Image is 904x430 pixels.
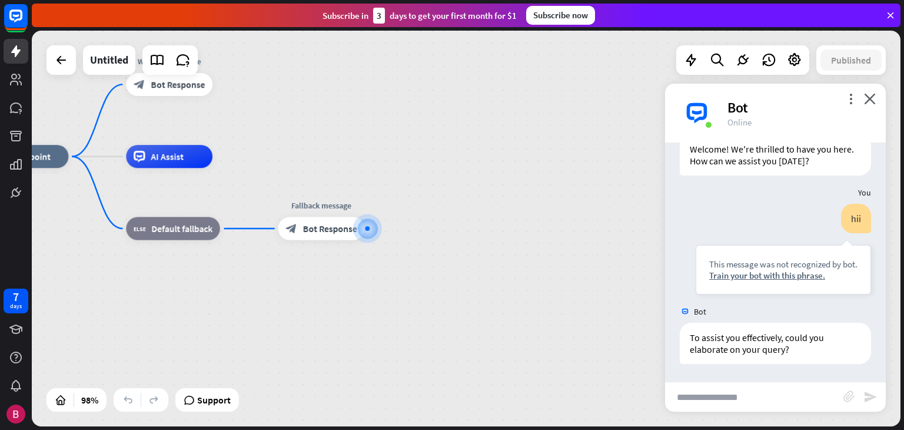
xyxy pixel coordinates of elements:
div: Fallback message [270,200,373,211]
span: You [858,187,871,198]
span: Bot [694,306,706,317]
div: 3 [373,8,385,24]
div: Welcome! We're thrilled to have you here. How can we assist you [DATE]? [680,134,871,176]
div: Subscribe now [526,6,595,25]
i: block_fallback [134,223,146,234]
span: Bot Response [151,79,205,91]
div: Train your bot with this phrase. [709,270,858,281]
div: hii [841,204,871,233]
i: block_bot_response [134,79,145,91]
div: 7 [13,292,19,302]
i: more_vert [845,93,856,104]
i: block_attachment [843,391,855,402]
a: 7 days [4,289,28,313]
span: Bot Response [303,223,357,234]
div: 98% [78,391,102,409]
div: Welcome message [118,55,221,67]
button: Open LiveChat chat widget [9,5,45,40]
div: Bot [727,98,872,117]
i: send [863,390,878,404]
span: Default fallback [151,223,212,234]
div: This message was not recognized by bot. [709,259,858,270]
button: Published [820,49,882,71]
span: Support [197,391,231,409]
span: Start point [8,151,51,163]
div: days [10,302,22,310]
i: block_bot_response [285,223,297,234]
div: Subscribe in days to get your first month for $1 [323,8,517,24]
div: Online [727,117,872,128]
i: close [864,93,876,104]
div: To assist you effectively, could you elaborate on your query? [680,323,871,364]
span: AI Assist [151,151,184,163]
div: Untitled [90,45,128,75]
